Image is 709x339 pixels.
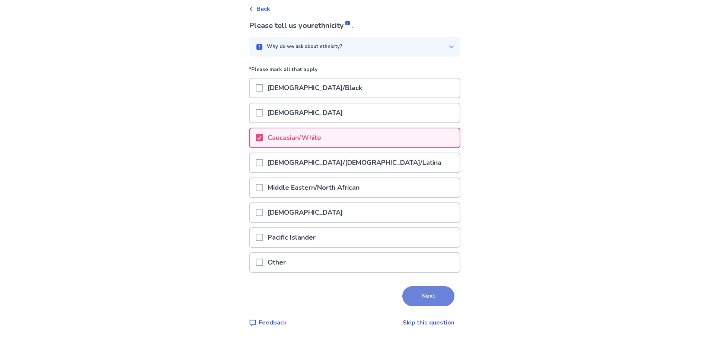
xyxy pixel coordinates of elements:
a: Skip this question [403,319,454,327]
button: Next [402,286,454,306]
p: *Please mark all that apply [249,65,460,78]
p: Caucasian/White [263,128,326,147]
p: [DEMOGRAPHIC_DATA] [263,203,347,222]
p: Feedback [259,318,287,327]
p: Pacific Islander [263,228,320,247]
p: Other [263,253,290,272]
p: [DEMOGRAPHIC_DATA] [263,103,347,122]
p: [DEMOGRAPHIC_DATA]/[DEMOGRAPHIC_DATA]/Latina [263,153,446,172]
p: Why do we ask about ethnicity? [267,43,342,51]
span: ethnicity [314,20,351,31]
p: [DEMOGRAPHIC_DATA]/Black [263,79,367,97]
p: Middle Eastern/North African [263,178,364,197]
span: Back [256,4,270,13]
p: Please tell us your . [249,20,460,31]
a: Feedback [249,318,287,327]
